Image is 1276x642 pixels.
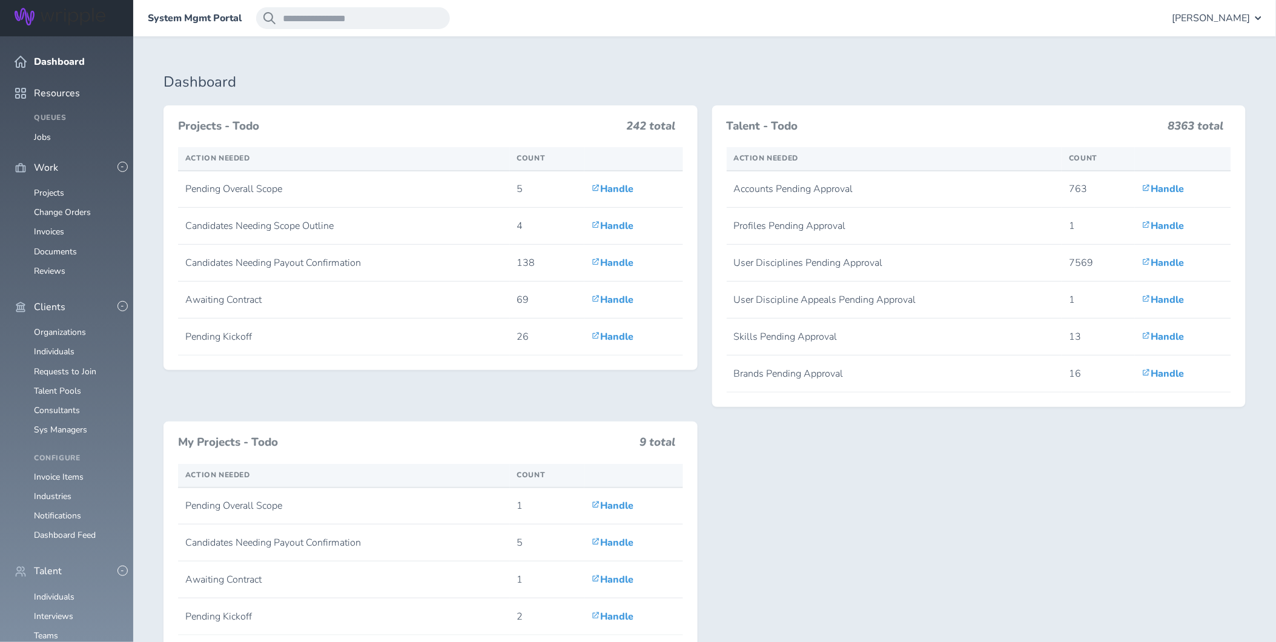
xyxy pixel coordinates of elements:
td: 2 [510,598,585,635]
td: Candidates Needing Scope Outline [178,208,510,245]
a: Handle [592,330,633,343]
td: Candidates Needing Payout Confirmation [178,245,510,282]
a: Handle [1142,219,1184,233]
td: 5 [510,171,585,208]
h3: Talent - Todo [727,120,1162,133]
a: Invoice Items [34,471,84,483]
a: Handle [1142,293,1184,306]
td: 13 [1062,319,1135,356]
td: 7569 [1062,245,1135,282]
span: Count [1069,153,1097,163]
span: Clients [34,302,65,313]
span: Count [517,153,546,163]
a: Notifications [34,510,81,521]
td: Pending Kickoff [178,319,510,356]
span: Count [517,470,546,480]
a: Handle [592,293,633,306]
a: Change Orders [34,207,91,218]
h3: My Projects - Todo [178,436,633,449]
td: Candidates Needing Payout Confirmation [178,525,510,561]
a: Invoices [34,226,64,237]
a: Consultants [34,405,80,416]
td: 4 [510,208,585,245]
a: Handle [1142,367,1184,380]
td: 1 [1062,208,1135,245]
a: Handle [592,182,633,196]
td: Awaiting Contract [178,561,510,598]
td: 138 [510,245,585,282]
td: User Disciplines Pending Approval [727,245,1062,282]
td: Profiles Pending Approval [727,208,1062,245]
a: Reviews [34,265,65,277]
span: Action Needed [185,153,250,163]
a: Handle [592,256,633,270]
span: Resources [34,88,80,99]
a: Handle [592,499,633,512]
a: Interviews [34,611,73,622]
td: 16 [1062,356,1135,392]
a: Teams [34,630,58,641]
a: Dashboard Feed [34,529,96,541]
a: System Mgmt Portal [148,13,242,24]
a: Organizations [34,326,86,338]
h1: Dashboard [164,74,1246,91]
a: Requests to Join [34,366,96,377]
a: Handle [592,536,633,549]
a: Jobs [34,131,51,143]
td: 1 [1062,282,1135,319]
button: - [117,301,128,311]
span: Action Needed [734,153,799,163]
a: Handle [592,610,633,623]
a: Handle [592,219,633,233]
a: Handle [592,573,633,586]
h3: Projects - Todo [178,120,620,133]
button: [PERSON_NAME] [1172,7,1261,29]
td: Awaiting Contract [178,282,510,319]
a: Individuals [34,346,74,357]
a: Documents [34,246,77,257]
a: Handle [1142,256,1184,270]
td: 69 [510,282,585,319]
td: 26 [510,319,585,356]
td: 1 [510,561,585,598]
a: Projects [34,187,64,199]
td: 1 [510,488,585,525]
h4: Queues [34,114,119,122]
h3: 8363 total [1168,120,1224,138]
td: Pending Overall Scope [178,488,510,525]
button: - [117,566,128,576]
a: Handle [1142,182,1184,196]
td: 763 [1062,171,1135,208]
span: Talent [34,566,62,577]
span: Dashboard [34,56,85,67]
td: User Discipline Appeals Pending Approval [727,282,1062,319]
button: - [117,162,128,172]
a: Sys Managers [34,424,87,435]
td: Pending Overall Scope [178,171,510,208]
td: Pending Kickoff [178,598,510,635]
span: [PERSON_NAME] [1172,13,1251,24]
h3: 9 total [640,436,676,454]
img: Wripple [15,8,105,25]
td: 5 [510,525,585,561]
td: Skills Pending Approval [727,319,1062,356]
a: Industries [34,491,71,502]
td: Accounts Pending Approval [727,171,1062,208]
a: Talent Pools [34,385,81,397]
a: Individuals [34,591,74,603]
span: Work [34,162,58,173]
h4: Configure [34,454,119,463]
td: Brands Pending Approval [727,356,1062,392]
h3: 242 total [627,120,676,138]
span: Action Needed [185,470,250,480]
a: Handle [1142,330,1184,343]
